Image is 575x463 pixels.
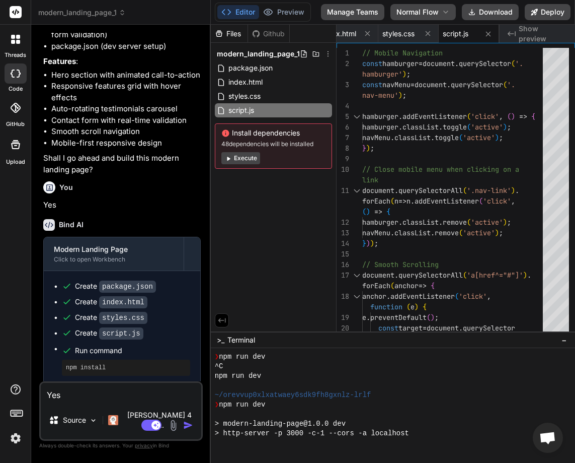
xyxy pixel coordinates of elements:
[398,271,463,280] span: querySelectorAll
[43,56,201,68] p: :
[467,218,471,227] span: (
[467,122,471,131] span: (
[427,323,459,333] span: document
[390,228,394,237] span: .
[337,323,349,334] div: 20
[59,220,84,230] h6: Bind AI
[495,133,499,142] span: )
[459,292,487,301] span: 'click'
[362,91,398,100] span: nav-menu'
[406,196,410,206] span: n
[350,270,363,281] div: Click to collapse the range.
[443,218,467,227] span: remove
[507,218,511,227] span: ;
[463,186,467,195] span: (
[370,239,374,248] span: )
[382,29,415,39] span: styles.css
[183,420,193,430] img: icon
[337,80,349,90] div: 3
[5,51,26,59] label: threads
[533,423,563,453] a: Open chat
[259,5,308,19] button: Preview
[507,80,515,89] span: '.
[427,313,431,322] span: (
[419,59,423,68] span: =
[362,112,398,121] span: hamburger
[402,122,439,131] span: classList
[431,281,435,290] span: {
[350,291,363,302] div: Click to collapse the range.
[471,218,503,227] span: 'active'
[362,313,366,322] span: e
[337,48,349,58] div: 1
[471,122,503,131] span: 'active'
[479,196,483,206] span: (
[483,196,511,206] span: 'click'
[54,255,174,263] div: Click to open Workbench
[215,400,219,410] span: ❯
[337,164,349,175] div: 10
[215,419,346,429] span: > modern-landing-page@1.0.0 dev
[321,4,384,20] button: Manage Teams
[362,281,390,290] span: forEach
[519,24,567,44] span: Show preview
[398,218,402,227] span: .
[51,70,201,81] li: Hero section with animated call-to-action
[362,271,394,280] span: document
[366,144,370,153] span: )
[51,115,201,126] li: Contact form with real-time validation
[43,56,76,66] strong: Features
[221,152,260,164] button: Execute
[398,112,402,121] span: .
[362,133,390,142] span: navMenu
[515,186,519,195] span: .
[394,281,419,290] span: anchor
[431,133,435,142] span: .
[337,312,349,323] div: 19
[366,207,370,216] span: )
[402,70,406,79] span: )
[394,186,398,195] span: .
[398,323,423,333] span: target
[66,364,186,372] pre: npm install
[362,186,394,195] span: document
[410,196,415,206] span: .
[75,346,190,356] span: Run command
[394,133,431,142] span: classList
[221,140,325,148] span: 48 dependencies will be installed
[559,332,569,348] button: −
[337,133,349,143] div: 7
[396,7,439,17] span: Normal Flow
[394,196,398,206] span: n
[431,228,435,237] span: .
[337,154,349,164] div: 9
[525,4,570,20] button: Deploy
[337,143,349,154] div: 8
[435,133,459,142] span: toggle
[51,81,201,103] li: Responsive features grid with hover effects
[410,80,415,89] span: =
[9,85,23,93] label: code
[350,185,363,196] div: Click to collapse the range.
[366,313,370,322] span: .
[398,196,406,206] span: =>
[402,218,439,227] span: classList
[394,271,398,280] span: .
[44,237,184,271] button: Modern Landing PageClick to open Workbench
[362,239,366,248] span: }
[459,323,463,333] span: .
[415,196,479,206] span: addEventListener
[439,218,443,227] span: .
[467,186,511,195] span: '.nav-link'
[463,133,495,142] span: 'active'
[168,420,179,431] img: attachment
[503,218,507,227] span: )
[459,59,511,68] span: querySelector
[378,323,398,333] span: const
[382,80,410,89] span: navMenu
[59,182,73,192] h6: You
[38,8,126,18] span: modern_landing_page_1
[362,59,382,68] span: const
[390,281,394,290] span: (
[447,80,451,89] span: .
